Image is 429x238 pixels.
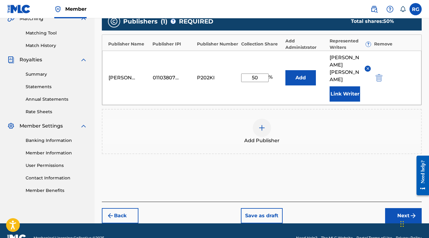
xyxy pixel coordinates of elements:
[26,84,87,90] a: Statements
[80,122,87,130] img: expand
[102,208,138,223] button: Back
[20,56,42,63] span: Royalties
[7,122,15,130] img: Member Settings
[80,56,87,63] img: expand
[366,66,370,71] img: remove-from-list-button
[330,54,360,83] span: [PERSON_NAME] [PERSON_NAME]
[385,208,422,223] button: Next
[330,86,360,102] button: Link Writer
[161,17,167,26] span: ( 1 )
[110,18,118,25] img: publishers
[330,38,371,51] div: Represented Writers
[285,70,316,85] button: Add
[108,41,149,47] div: Publisher Name
[26,162,87,169] a: User Permissions
[26,96,87,103] a: Annual Statements
[285,38,327,51] div: Add Administrator
[241,208,283,223] button: Save as draft
[269,74,274,82] span: %
[7,56,15,63] img: Royalties
[409,3,422,15] div: User Menu
[370,5,378,13] img: search
[376,74,382,81] img: 12a2ab48e56ec057fbd8.svg
[26,137,87,144] a: Banking Information
[374,41,415,47] div: Remove
[368,3,380,15] a: Public Search
[412,151,429,200] iframe: Resource Center
[386,5,394,13] img: help
[351,18,409,25] div: Total shares:
[20,122,63,130] span: Member Settings
[65,5,87,13] span: Member
[366,42,371,47] span: ?
[384,3,396,15] div: Help
[7,15,15,22] img: Matching
[54,5,62,13] img: Top Rightsholder
[400,215,404,233] div: Drag
[152,41,194,47] div: Publisher IPI
[26,30,87,36] a: Matching Tool
[7,5,31,13] img: MLC Logo
[26,187,87,194] a: Member Benefits
[399,209,429,238] iframe: Chat Widget
[26,71,87,78] a: Summary
[26,42,87,49] a: Match History
[171,19,176,24] span: ?
[123,17,158,26] span: Publishers
[26,175,87,181] a: Contact Information
[244,137,280,144] span: Add Publisher
[80,15,87,22] img: expand
[26,109,87,115] a: Rate Sheets
[383,18,394,24] span: 50 %
[258,124,266,132] img: add
[197,41,238,47] div: Publisher Number
[179,17,213,26] span: REQUIRED
[26,150,87,156] a: Member Information
[241,41,282,47] div: Collection Share
[400,6,406,12] div: Notifications
[20,15,43,22] span: Matching
[107,212,114,219] img: 7ee5dd4eb1f8a8e3ef2f.svg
